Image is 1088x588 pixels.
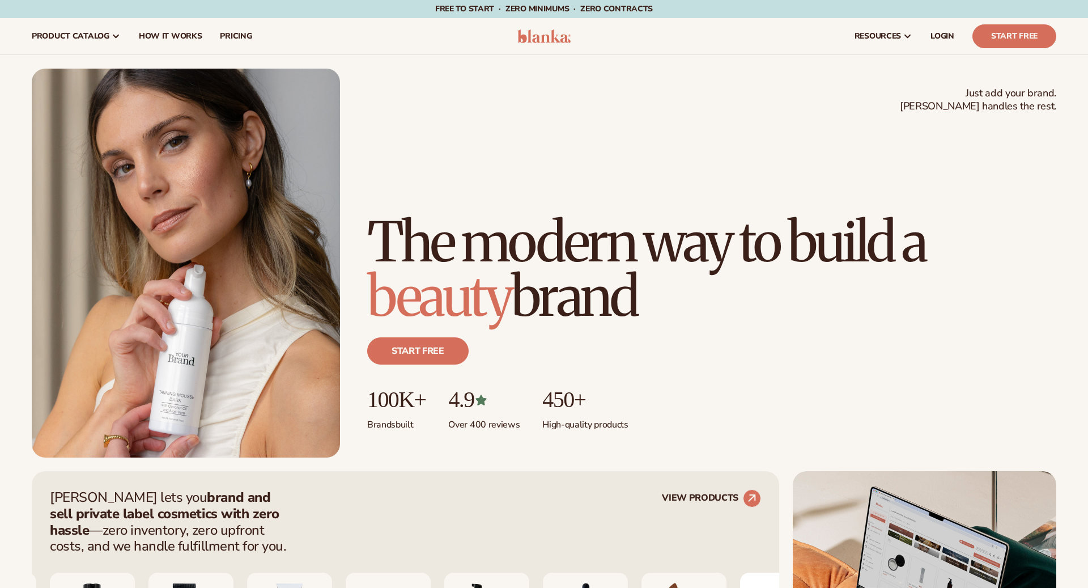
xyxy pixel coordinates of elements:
[921,18,963,54] a: LOGIN
[845,18,921,54] a: resources
[32,69,340,458] img: Female holding tanning mousse.
[855,32,901,41] span: resources
[139,32,202,41] span: How It Works
[930,32,954,41] span: LOGIN
[50,489,294,555] p: [PERSON_NAME] lets you —zero inventory, zero upfront costs, and we handle fulfillment for you.
[367,412,426,431] p: Brands built
[50,488,279,539] strong: brand and sell private label cosmetics with zero hassle
[211,18,261,54] a: pricing
[435,3,653,14] span: Free to start · ZERO minimums · ZERO contracts
[448,412,520,431] p: Over 400 reviews
[517,29,571,43] img: logo
[367,263,511,331] span: beauty
[220,32,252,41] span: pricing
[23,18,130,54] a: product catalog
[900,87,1056,113] span: Just add your brand. [PERSON_NAME] handles the rest.
[367,215,1056,324] h1: The modern way to build a brand
[130,18,211,54] a: How It Works
[662,489,761,507] a: VIEW PRODUCTS
[32,32,109,41] span: product catalog
[367,337,469,365] a: Start free
[972,24,1056,48] a: Start Free
[542,387,628,412] p: 450+
[367,387,426,412] p: 100K+
[448,387,520,412] p: 4.9
[542,412,628,431] p: High-quality products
